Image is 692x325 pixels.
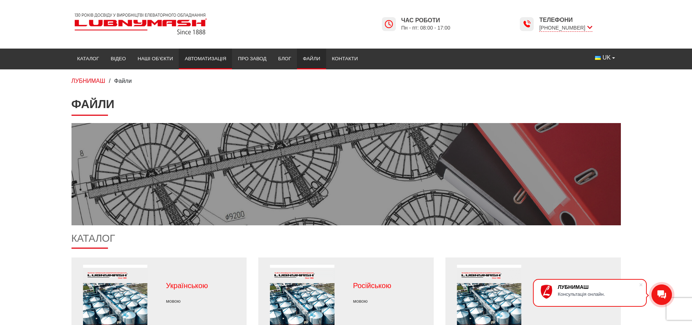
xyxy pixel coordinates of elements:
[401,16,451,24] span: Час роботи
[539,16,592,24] span: Телефони
[71,51,105,67] a: Каталог
[232,51,272,67] a: Про завод
[71,97,621,115] h1: Файли
[384,20,393,28] img: Lubnymash time icon
[71,78,105,84] a: ЛУБНИМАШ
[595,56,601,60] img: Українська
[114,78,132,84] span: Файли
[105,51,132,67] a: Відео
[272,51,297,67] a: Блог
[603,54,611,62] span: UK
[353,298,427,305] p: мовою
[166,298,240,305] p: мовою
[71,10,210,38] img: Lubnymash
[297,51,326,67] a: Файли
[353,280,427,291] p: Російською
[558,291,639,297] div: Консультація онлайн.
[326,51,364,67] a: Контакти
[179,51,232,67] a: Автоматизація
[109,78,110,84] span: /
[71,233,621,249] h2: Каталог
[589,51,621,65] button: UK
[132,51,179,67] a: Наші об’єкти
[401,24,451,31] span: Пн - пт: 08:00 - 17:00
[522,20,531,28] img: Lubnymash time icon
[539,24,592,32] span: [PHONE_NUMBER]
[558,284,639,290] div: ЛУБНИМАШ
[166,280,240,291] p: Українською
